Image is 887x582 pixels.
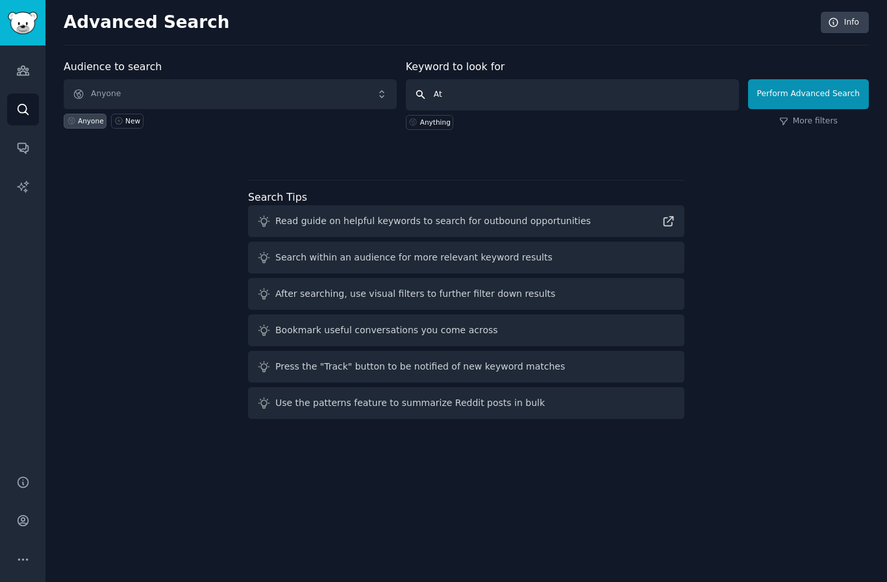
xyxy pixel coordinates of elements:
[8,12,38,34] img: GummySearch logo
[64,12,814,33] h2: Advanced Search
[64,60,162,73] label: Audience to search
[275,214,591,228] div: Read guide on helpful keywords to search for outbound opportunities
[275,360,565,373] div: Press the "Track" button to be notified of new keyword matches
[406,60,505,73] label: Keyword to look for
[275,287,555,301] div: After searching, use visual filters to further filter down results
[821,12,869,34] a: Info
[125,116,140,125] div: New
[779,116,838,127] a: More filters
[275,396,545,410] div: Use the patterns feature to summarize Reddit posts in bulk
[420,118,451,127] div: Anything
[275,251,553,264] div: Search within an audience for more relevant keyword results
[64,79,397,109] button: Anyone
[111,114,143,129] a: New
[78,116,104,125] div: Anyone
[275,323,498,337] div: Bookmark useful conversations you come across
[748,79,869,109] button: Perform Advanced Search
[248,191,307,203] label: Search Tips
[406,79,739,110] input: Any keyword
